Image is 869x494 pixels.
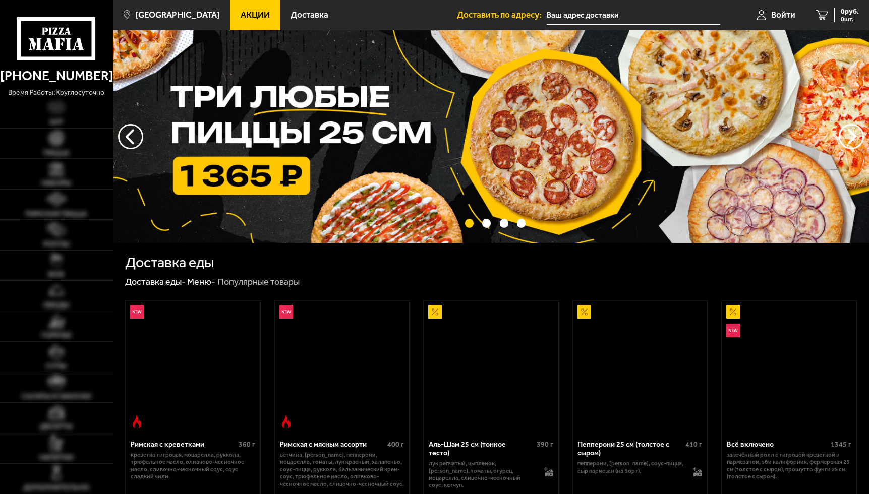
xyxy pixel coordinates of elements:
[577,305,591,319] img: Акционный
[547,6,721,25] input: Ваш адрес доставки
[41,332,72,339] span: Горячее
[839,124,864,149] button: предыдущий
[465,219,474,227] button: точки переключения
[239,440,255,449] span: 360 г
[130,415,144,429] img: Острое блюдо
[841,16,859,22] span: 0 шт.
[280,451,404,487] p: ветчина, [PERSON_NAME], пепперони, моцарелла, томаты, лук красный, халапеньо, соус-пицца, руккола...
[424,301,558,434] a: АкционныйАль-Шам 25 см (тонкое тесто)
[135,11,220,19] span: [GEOGRAPHIC_DATA]
[187,276,215,287] a: Меню-
[130,305,144,319] img: Новинка
[126,301,260,434] a: НовинкаОстрое блюдоРимская с креветками
[831,440,851,449] span: 1345 г
[429,440,534,457] div: Аль-Шам 25 см (тонкое тесто)
[43,301,69,309] span: Обеды
[428,305,442,319] img: Акционный
[387,440,404,449] span: 400 г
[279,415,293,429] img: Острое блюдо
[118,124,143,149] button: следующий
[573,301,708,434] a: АкционныйПепперони 25 см (толстое с сыром)
[26,210,87,218] span: Римская пицца
[22,393,91,400] span: Салаты и закуски
[41,179,71,187] span: Наборы
[727,440,828,449] div: Всё включено
[49,118,64,126] span: Хит
[23,484,89,491] span: Дополнительно
[280,440,385,449] div: Римская с мясным ассорти
[726,324,740,337] img: Новинка
[275,301,410,434] a: НовинкаОстрое блюдоРимская с мясным ассорти
[217,276,300,288] div: Популярные товары
[40,423,73,430] span: Десерты
[457,11,547,19] span: Доставить по адресу:
[841,8,859,15] span: 0 руб.
[131,440,236,449] div: Римская с креветками
[241,11,270,19] span: Акции
[517,219,526,227] button: точки переключения
[577,440,683,457] div: Пепперони 25 см (толстое с сыром)
[46,362,67,370] span: Супы
[279,305,293,319] img: Новинка
[727,451,851,480] p: Запечённый ролл с тигровой креветкой и пармезаном, Эби Калифорния, Фермерская 25 см (толстое с сы...
[125,276,186,287] a: Доставка еды-
[771,11,795,19] span: Войти
[43,240,70,248] span: Роллы
[131,451,255,480] p: креветка тигровая, моцарелла, руккола, трюфельное масло, оливково-чесночное масло, сливочно-чесно...
[482,219,491,227] button: точки переключения
[726,305,740,319] img: Акционный
[685,440,702,449] span: 410 г
[39,454,73,461] span: Напитки
[577,460,684,474] p: пепперони, [PERSON_NAME], соус-пицца, сыр пармезан (на борт).
[291,11,328,19] span: Доставка
[48,271,65,278] span: WOK
[500,219,508,227] button: точки переключения
[537,440,553,449] span: 390 г
[722,301,856,434] a: АкционныйНовинкаВсё включено
[429,460,535,488] p: лук репчатый, цыпленок, [PERSON_NAME], томаты, огурец, моцарелла, сливочно-чесночный соус, кетчуп.
[125,255,214,270] h1: Доставка еды
[43,149,69,157] span: Пицца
